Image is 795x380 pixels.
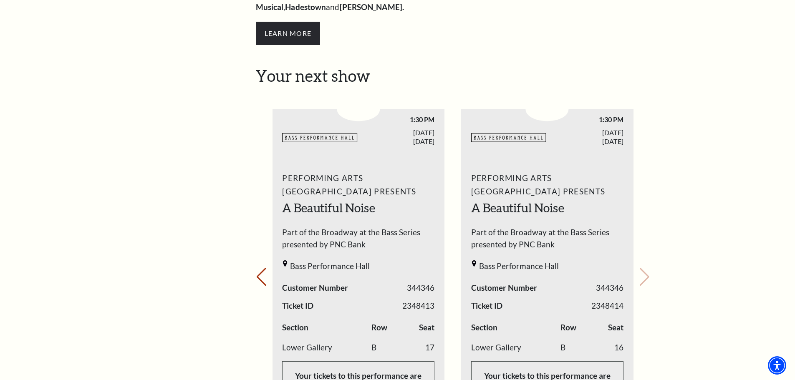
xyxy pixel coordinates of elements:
h2: A Beautiful Noise [282,200,434,216]
span: 344346 [407,282,434,294]
span: [DATE] [DATE] [358,128,435,146]
div: Accessibility Menu [768,356,786,375]
label: Row [560,322,576,334]
span: Ticket ID [282,300,313,312]
span: Performing Arts [GEOGRAPHIC_DATA] Presents [471,171,623,198]
span: Bass Performance Hall [479,260,559,272]
span: Bass Performance Hall [290,260,370,272]
span: Learn More [256,22,321,45]
span: Ticket ID [471,300,502,312]
strong: [PERSON_NAME]. [340,2,404,12]
span: 1:30 PM [358,115,435,124]
label: Section [471,322,497,334]
span: 2348414 [591,300,623,312]
span: 344346 [596,282,623,294]
td: 17 [407,337,434,357]
label: Seat [419,322,434,334]
h2: A Beautiful Noise [471,200,623,216]
span: Part of the Broadway at the Bass Series presented by PNC Bank [282,226,434,254]
span: Customer Number [282,282,348,294]
span: [DATE] [DATE] [547,128,623,146]
td: B [560,337,596,357]
h2: Your next show [256,66,650,86]
td: Lower Gallery [282,337,371,357]
span: Customer Number [471,282,537,294]
span: Part of the Broadway at the Bass Series presented by PNC Bank [471,226,623,254]
td: Lower Gallery [471,337,560,357]
span: Performing Arts [GEOGRAPHIC_DATA] Presents [282,171,434,198]
a: Hamilton Learn More [256,28,321,38]
label: Section [282,322,308,334]
label: Seat [608,322,623,334]
span: 1:30 PM [547,115,623,124]
strong: Hadestown [285,2,326,12]
button: Previous slide [256,268,267,286]
td: 16 [596,337,623,357]
label: Row [371,322,387,334]
td: B [371,337,407,357]
span: 2348413 [402,300,434,312]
